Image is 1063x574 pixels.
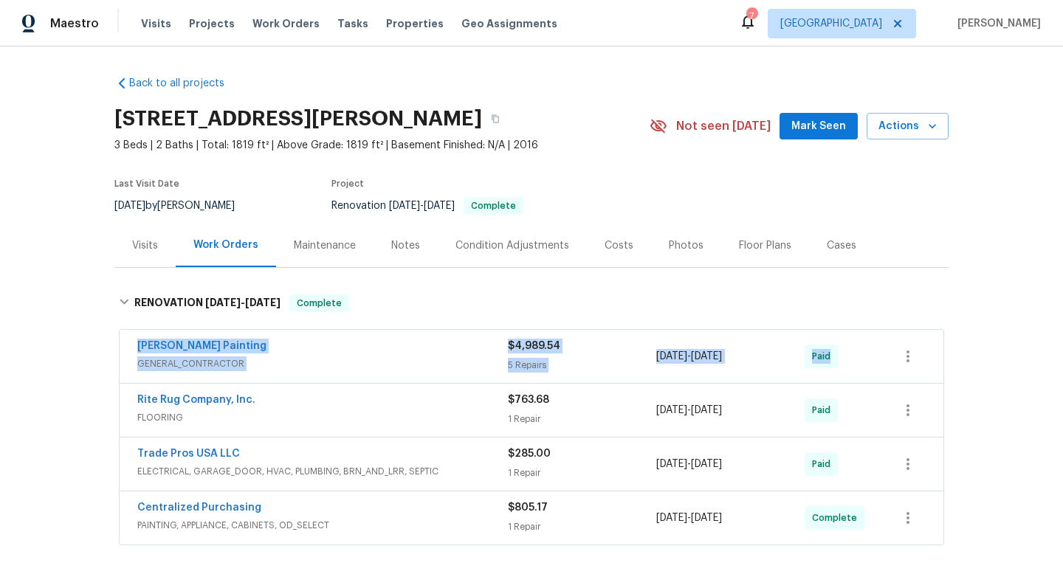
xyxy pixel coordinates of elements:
[508,395,549,405] span: $763.68
[294,238,356,253] div: Maintenance
[605,238,633,253] div: Costs
[812,511,863,525] span: Complete
[482,106,509,132] button: Copy Address
[508,502,548,513] span: $805.17
[114,280,949,327] div: RENOVATION [DATE]-[DATE]Complete
[691,405,722,415] span: [DATE]
[114,111,482,126] h2: [STREET_ADDRESS][PERSON_NAME]
[656,405,687,415] span: [DATE]
[205,297,241,308] span: [DATE]
[114,179,179,188] span: Last Visit Date
[878,117,937,136] span: Actions
[656,403,722,418] span: -
[791,117,846,136] span: Mark Seen
[50,16,99,31] span: Maestro
[114,201,145,211] span: [DATE]
[189,16,235,31] span: Projects
[508,466,656,480] div: 1 Repair
[746,9,757,24] div: 7
[952,16,1041,31] span: [PERSON_NAME]
[739,238,791,253] div: Floor Plans
[245,297,281,308] span: [DATE]
[134,294,281,312] h6: RENOVATION
[465,201,522,210] span: Complete
[656,459,687,469] span: [DATE]
[252,16,320,31] span: Work Orders
[508,519,656,534] div: 1 Repair
[691,459,722,469] span: [DATE]
[669,238,703,253] div: Photos
[867,113,949,140] button: Actions
[389,201,420,211] span: [DATE]
[386,16,444,31] span: Properties
[455,238,569,253] div: Condition Adjustments
[114,76,256,91] a: Back to all projects
[193,238,258,252] div: Work Orders
[508,412,656,426] div: 1 Repair
[137,410,508,425] span: FLOORING
[291,296,348,311] span: Complete
[656,511,722,525] span: -
[331,201,523,211] span: Renovation
[132,238,158,253] div: Visits
[780,113,858,140] button: Mark Seen
[114,197,252,215] div: by [PERSON_NAME]
[827,238,856,253] div: Cases
[508,358,656,373] div: 5 Repairs
[137,464,508,479] span: ELECTRICAL, GARAGE_DOOR, HVAC, PLUMBING, BRN_AND_LRR, SEPTIC
[812,349,836,364] span: Paid
[812,457,836,471] span: Paid
[391,238,420,253] div: Notes
[337,18,368,29] span: Tasks
[137,356,508,371] span: GENERAL_CONTRACTOR
[812,403,836,418] span: Paid
[461,16,557,31] span: Geo Assignments
[331,179,364,188] span: Project
[137,449,240,459] a: Trade Pros USA LLC
[137,502,261,513] a: Centralized Purchasing
[137,395,255,405] a: Rite Rug Company, Inc.
[114,138,650,153] span: 3 Beds | 2 Baths | Total: 1819 ft² | Above Grade: 1819 ft² | Basement Finished: N/A | 2016
[691,513,722,523] span: [DATE]
[656,513,687,523] span: [DATE]
[137,341,266,351] a: [PERSON_NAME] Painting
[656,457,722,471] span: -
[508,341,560,351] span: $4,989.54
[141,16,171,31] span: Visits
[780,16,882,31] span: [GEOGRAPHIC_DATA]
[508,449,551,459] span: $285.00
[691,351,722,362] span: [DATE]
[205,297,281,308] span: -
[137,518,508,533] span: PAINTING, APPLIANCE, CABINETS, OD_SELECT
[676,119,771,134] span: Not seen [DATE]
[656,351,687,362] span: [DATE]
[389,201,455,211] span: -
[656,349,722,364] span: -
[424,201,455,211] span: [DATE]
